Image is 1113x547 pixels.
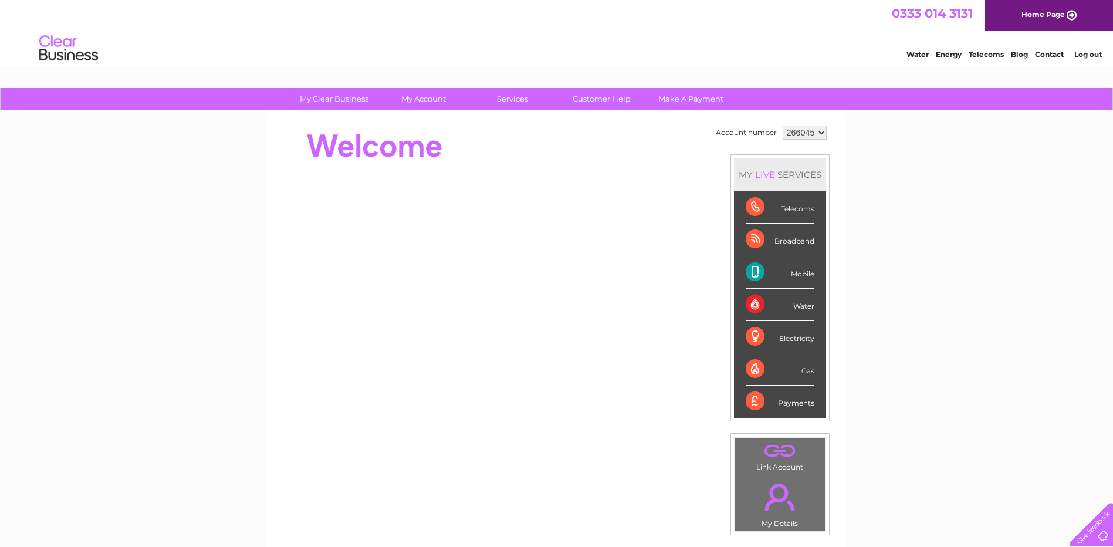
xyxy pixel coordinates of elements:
div: MY SERVICES [734,158,826,191]
img: logo.png [39,31,99,66]
div: Gas [746,353,814,386]
a: Contact [1035,50,1064,59]
div: Water [746,289,814,321]
td: My Details [735,474,826,531]
a: . [738,477,822,518]
div: Electricity [746,321,814,353]
a: 0333 014 3131 [892,6,973,21]
a: Blog [1011,50,1028,59]
td: Account number [713,123,780,143]
a: Telecoms [969,50,1004,59]
a: Water [906,50,929,59]
a: Energy [936,50,962,59]
td: Link Account [735,437,826,474]
a: My Account [375,88,472,110]
div: Broadband [746,224,814,256]
a: Customer Help [553,88,650,110]
div: Payments [746,386,814,417]
a: Log out [1074,50,1102,59]
div: Mobile [746,256,814,289]
div: LIVE [753,169,777,180]
a: My Clear Business [286,88,383,110]
a: . [738,441,822,461]
div: Clear Business is a trading name of Verastar Limited (registered in [GEOGRAPHIC_DATA] No. 3667643... [280,6,834,57]
a: Make A Payment [642,88,739,110]
a: Services [464,88,561,110]
div: Telecoms [746,191,814,224]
